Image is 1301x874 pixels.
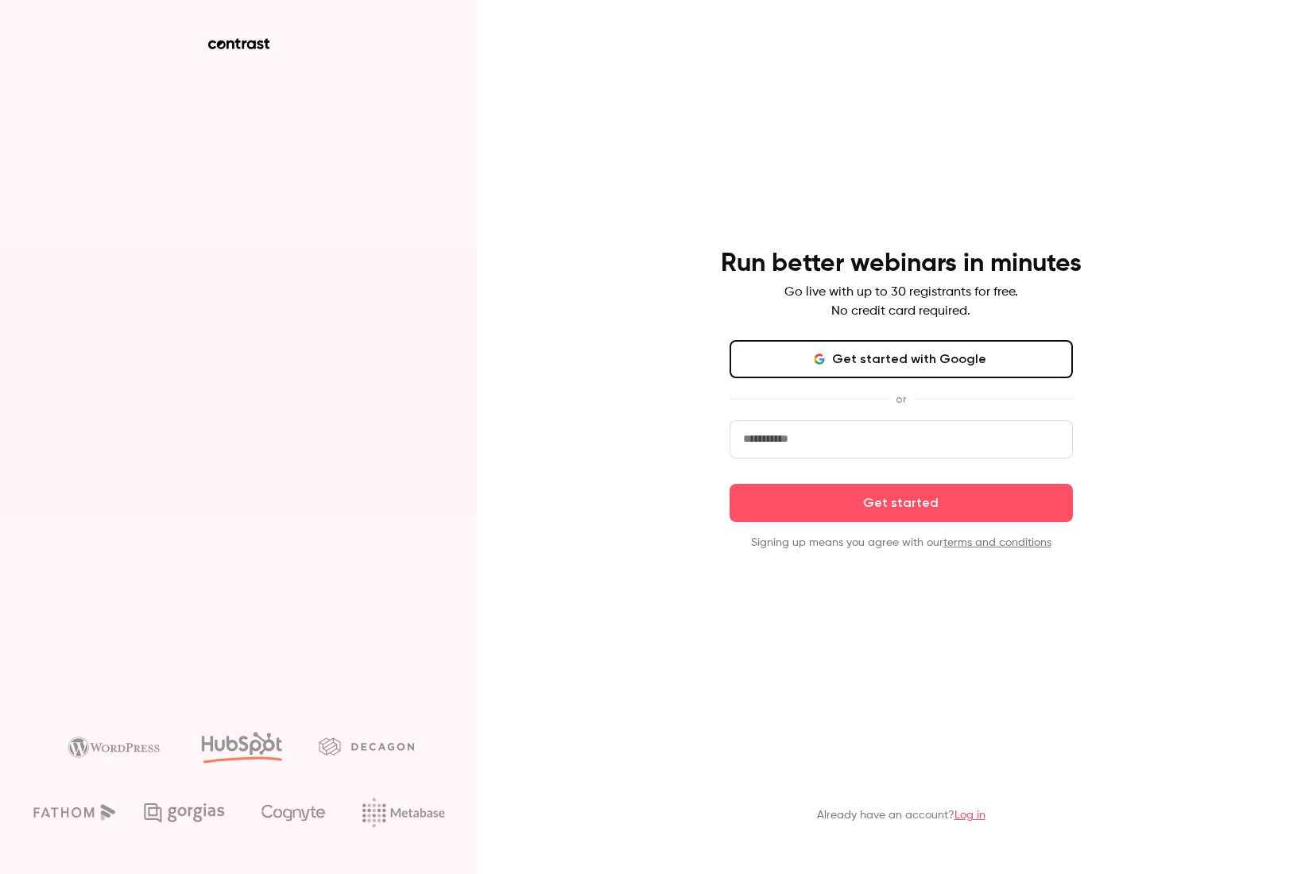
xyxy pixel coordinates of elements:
h4: Run better webinars in minutes [721,248,1082,280]
p: Signing up means you agree with our [730,535,1073,551]
a: Log in [954,810,985,821]
p: Already have an account? [817,807,985,823]
img: decagon [319,737,414,755]
a: terms and conditions [943,537,1051,548]
button: Get started [730,484,1073,522]
p: Go live with up to 30 registrants for free. No credit card required. [784,283,1018,321]
span: or [888,391,914,408]
button: Get started with Google [730,340,1073,378]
